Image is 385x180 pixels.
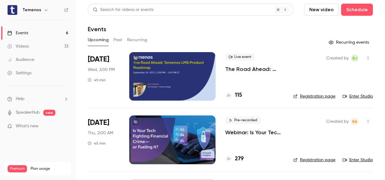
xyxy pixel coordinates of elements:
[43,110,55,116] span: new
[16,96,25,102] span: Help
[114,35,122,45] button: Past
[225,65,284,73] a: The Road Ahead: Temenos LMS Product Roadmap
[7,96,68,102] li: help-dropdown-opener
[7,43,29,49] div: Videos
[225,129,284,136] a: Webinar: Is Your Tech Fighting Financial Crime—or Fueling It?
[8,165,27,172] span: Premium
[88,130,113,136] span: Thu, 2:00 AM
[93,7,153,13] div: Search for videos or events
[31,166,68,171] span: Plan usage
[326,118,349,125] span: Created by
[235,91,242,99] h4: 115
[88,118,109,128] span: [DATE]
[352,118,357,125] span: BA
[304,4,339,16] button: New video
[343,157,373,163] a: Enter Studio
[16,123,38,129] span: What's new
[351,55,358,62] span: Boney Joseph
[7,57,34,63] div: Audience
[341,4,373,16] button: Schedule
[225,117,261,124] span: Pre-recorded
[225,91,242,99] a: 115
[326,38,373,47] button: Recurring events
[343,93,373,99] a: Enter Studio
[88,52,120,101] div: Sep 24 Wed, 2:00 PM (America/New York)
[16,109,40,116] a: SpeakerHub
[7,70,31,76] div: Settings
[88,141,106,146] div: 45 min
[225,155,244,163] a: 279
[326,55,349,62] span: Created by
[88,55,109,64] span: [DATE]
[22,7,41,13] h6: Temenos
[88,35,109,45] button: Upcoming
[88,115,120,164] div: Sep 25 Thu, 2:00 PM (Asia/Singapore)
[293,93,335,99] a: Registration page
[225,53,255,61] span: Live event
[353,55,357,62] span: BJ
[61,124,68,129] iframe: Noticeable Trigger
[235,155,244,163] h4: 279
[88,78,106,82] div: 45 min
[7,30,28,36] div: Events
[351,118,358,125] span: Balamurugan Arunachalam
[293,157,335,163] a: Registration page
[88,67,115,73] span: Wed, 2:00 PM
[127,35,147,45] button: Recurring
[88,25,106,33] h1: Events
[8,5,17,15] img: Temenos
